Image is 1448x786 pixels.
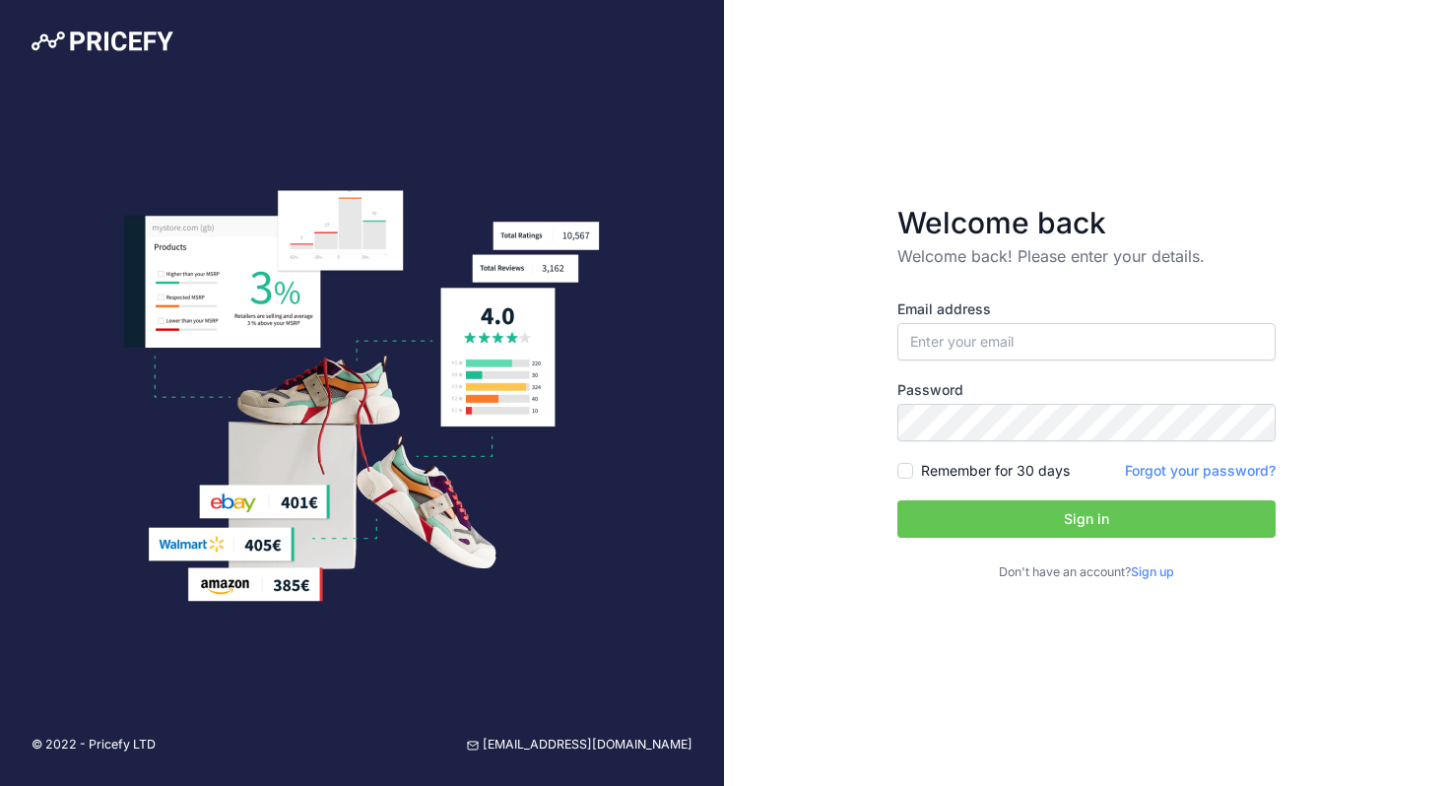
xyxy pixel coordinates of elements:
h3: Welcome back [897,205,1276,240]
label: Email address [897,299,1276,319]
img: Pricefy [32,32,173,51]
a: [EMAIL_ADDRESS][DOMAIN_NAME] [467,736,692,754]
p: Welcome back! Please enter your details. [897,244,1276,268]
a: Sign up [1131,564,1174,579]
a: Forgot your password? [1125,462,1276,479]
label: Remember for 30 days [921,461,1070,481]
p: Don't have an account? [897,563,1276,582]
label: Password [897,380,1276,400]
button: Sign in [897,500,1276,538]
input: Enter your email [897,323,1276,360]
p: © 2022 - Pricefy LTD [32,736,156,754]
